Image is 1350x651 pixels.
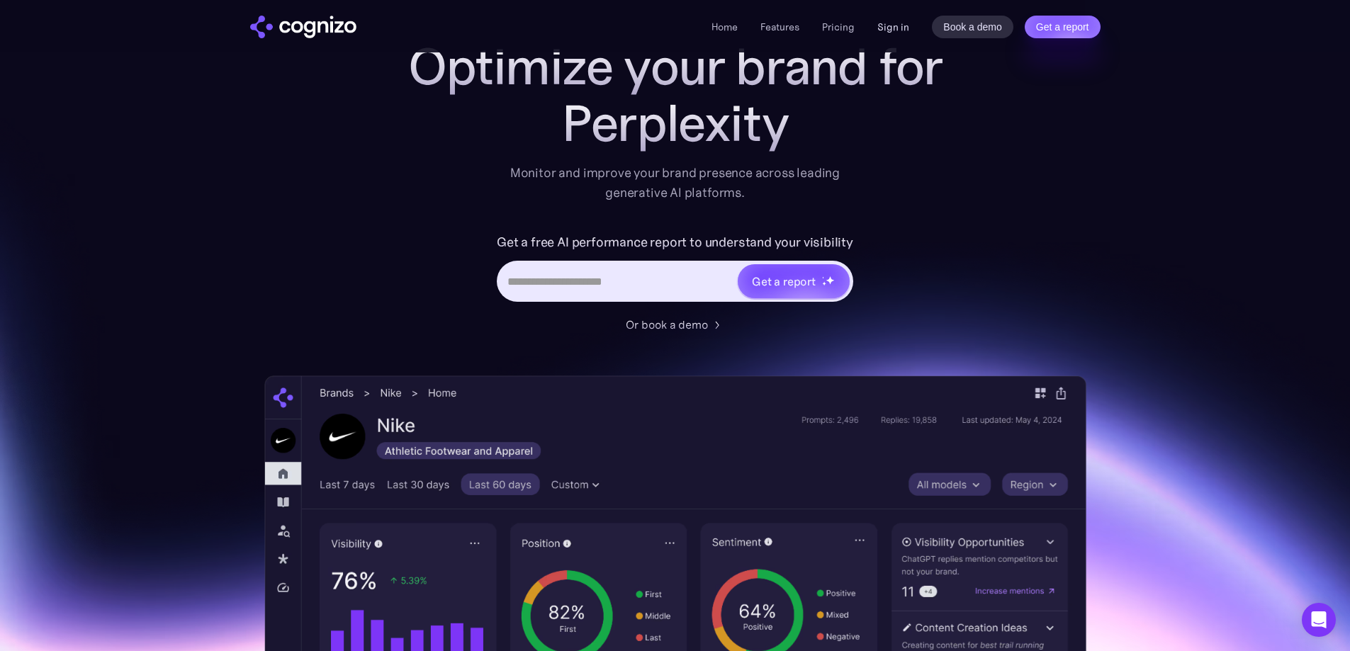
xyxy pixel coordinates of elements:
div: Perplexity [392,95,959,152]
a: Or book a demo [626,316,725,333]
a: Get a report [1025,16,1101,38]
img: cognizo logo [250,16,356,38]
div: Open Intercom Messenger [1302,603,1336,637]
form: Hero URL Input Form [497,231,853,309]
img: star [822,276,824,278]
div: Get a report [752,273,816,290]
a: home [250,16,356,38]
h1: Optimize your brand for [392,38,959,95]
a: Home [711,21,738,33]
a: Pricing [822,21,855,33]
div: Monitor and improve your brand presence across leading generative AI platforms. [501,163,850,203]
img: star [826,276,835,285]
a: Get a reportstarstarstar [736,263,851,300]
a: Book a demo [932,16,1013,38]
img: star [822,281,827,286]
a: Features [760,21,799,33]
a: Sign in [877,18,909,35]
label: Get a free AI performance report to understand your visibility [497,231,853,254]
div: Or book a demo [626,316,708,333]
